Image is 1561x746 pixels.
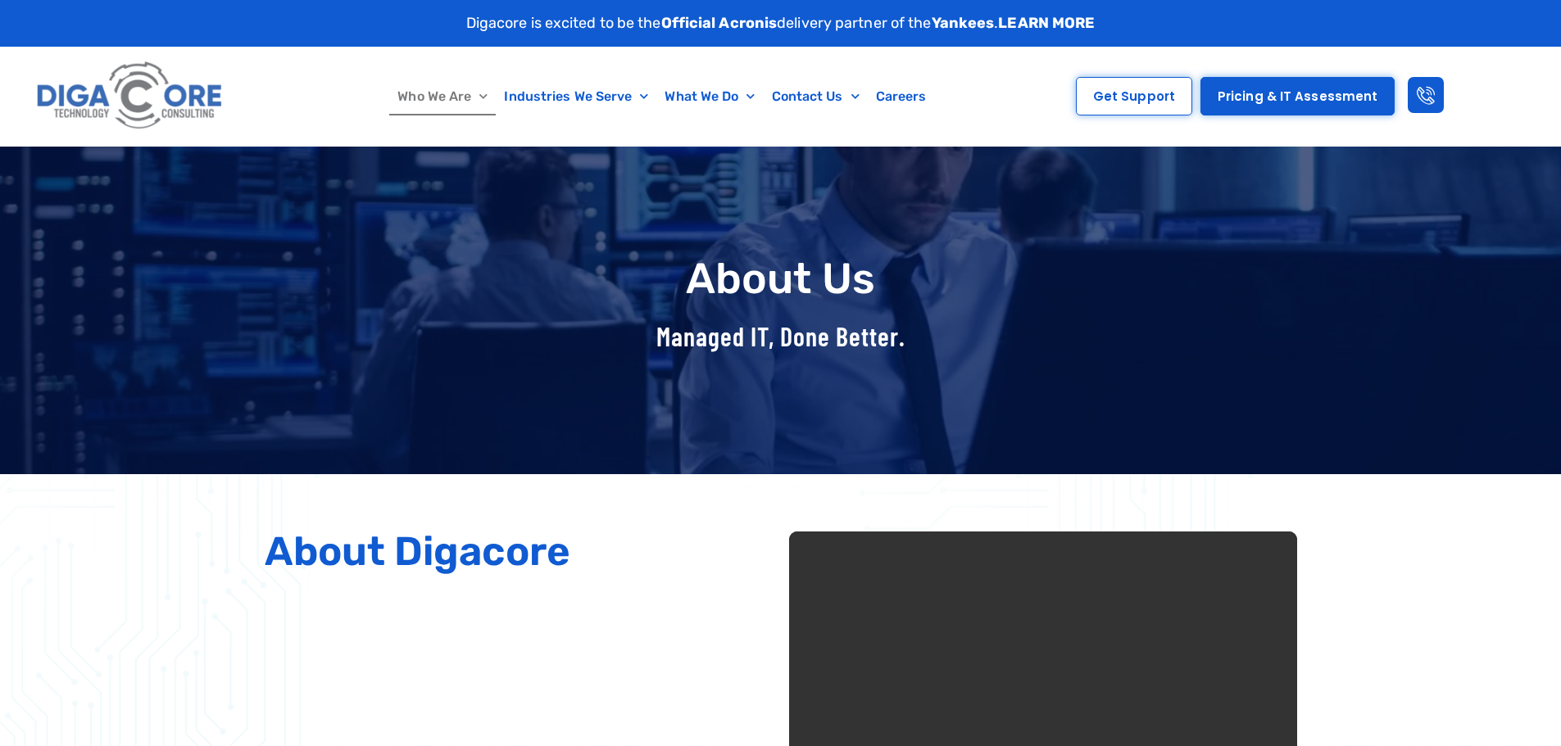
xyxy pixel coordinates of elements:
span: Managed IT, Done Better. [656,320,905,351]
strong: Yankees [932,14,995,32]
a: Careers [868,78,935,115]
a: What We Do [656,78,763,115]
span: Get Support [1093,90,1175,102]
h1: About Us [256,255,1305,302]
a: LEARN MORE [998,14,1095,32]
strong: Official Acronis [661,14,778,32]
a: Get Support [1076,77,1192,115]
span: Pricing & IT Assessment [1218,90,1377,102]
p: Digacore is excited to be the delivery partner of the . [466,12,1096,34]
h2: About Digacore [265,531,773,572]
a: Pricing & IT Assessment [1200,77,1395,115]
img: Digacore logo 1 [32,55,229,138]
a: Who We Are [389,78,496,115]
nav: Menu [307,78,1018,115]
a: Industries We Serve [496,78,656,115]
a: Contact Us [764,78,868,115]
